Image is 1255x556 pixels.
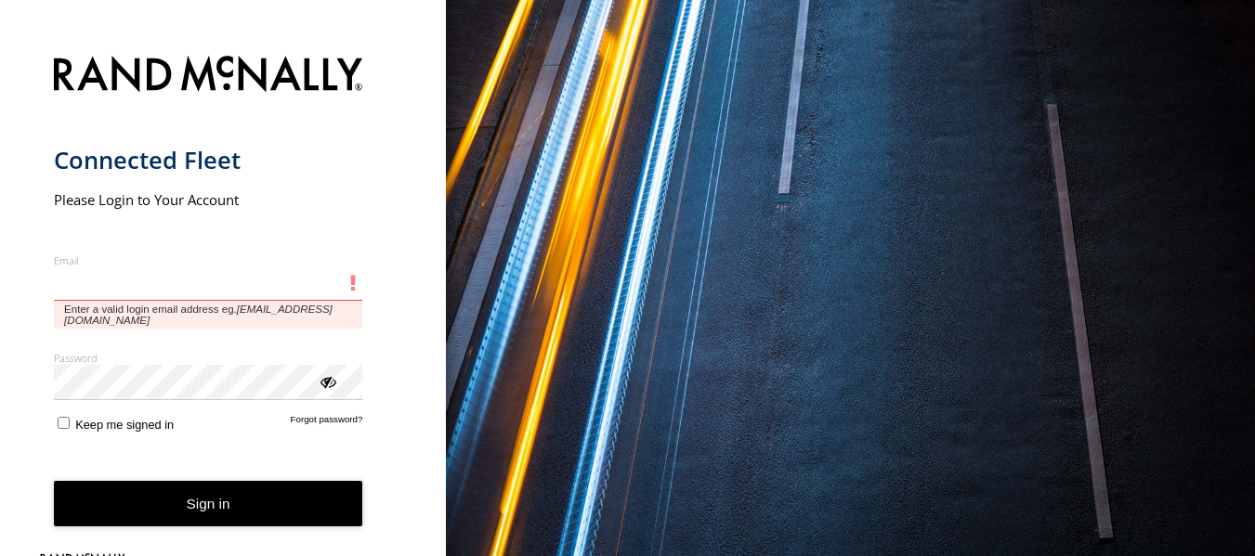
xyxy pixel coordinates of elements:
label: Email [54,253,363,267]
a: Forgot password? [291,414,363,432]
em: [EMAIL_ADDRESS][DOMAIN_NAME] [64,304,333,326]
form: main [54,45,393,556]
button: Sign in [54,481,363,526]
label: Password [54,351,363,365]
h2: Please Login to Your Account [54,190,363,209]
h1: Connected Fleet [54,145,363,175]
img: Rand McNally [54,52,363,99]
span: Keep me signed in [75,418,174,432]
div: ViewPassword [318,371,336,390]
input: Keep me signed in [58,417,70,429]
span: Enter a valid login email address eg. [54,301,363,330]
